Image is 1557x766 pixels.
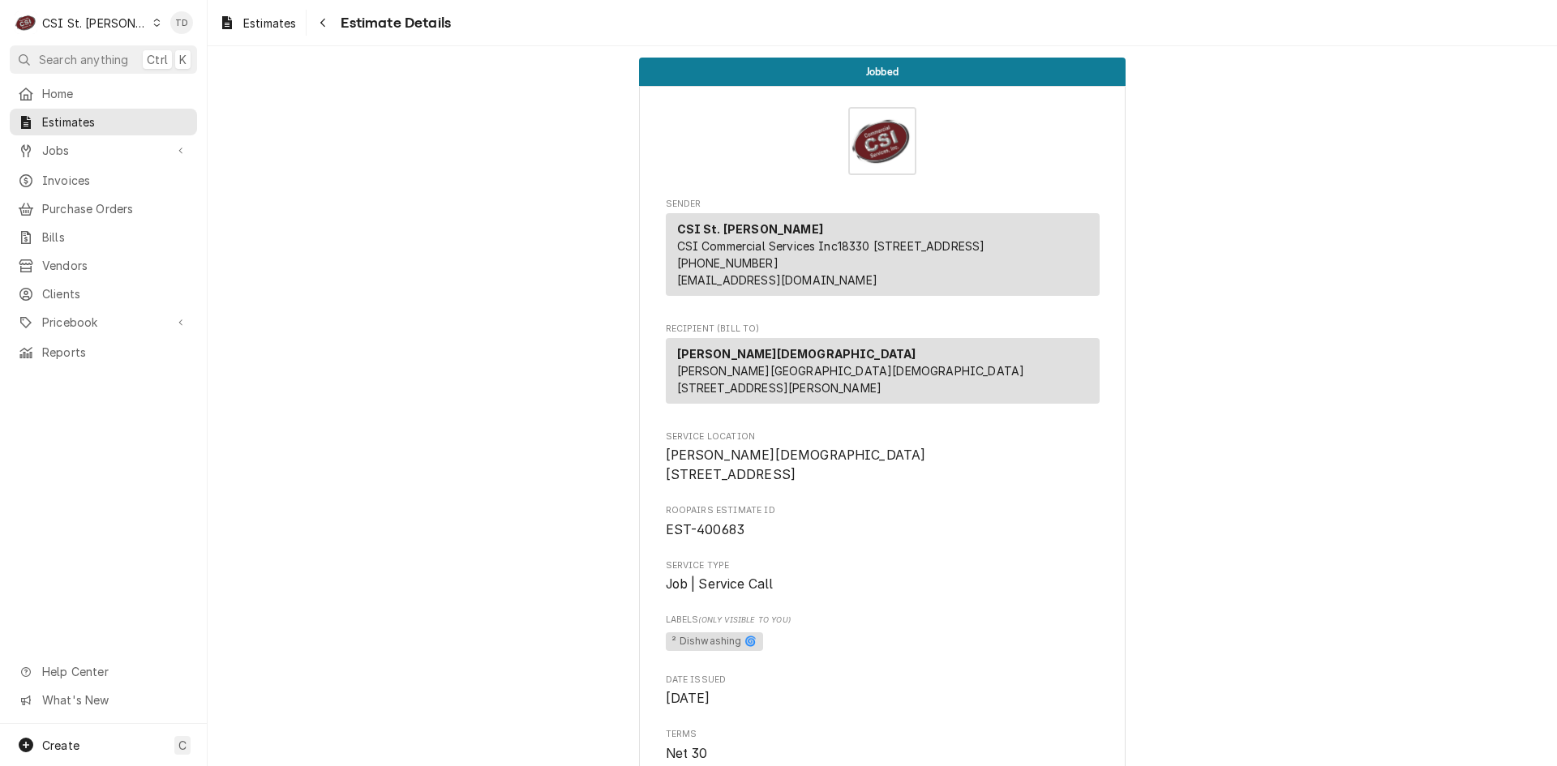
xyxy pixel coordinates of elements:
[677,222,823,236] strong: CSI St. [PERSON_NAME]
[677,239,985,253] span: CSI Commercial Services Inc18330 [STREET_ADDRESS]
[10,195,197,222] a: Purchase Orders
[666,614,1100,627] span: Labels
[666,198,1100,303] div: Estimate Sender
[42,344,189,361] span: Reports
[10,109,197,135] a: Estimates
[666,559,1100,594] div: Service Type
[666,632,763,652] span: ² Dishwashing 🌀
[179,51,187,68] span: K
[42,691,187,708] span: What's New
[698,615,790,624] span: (Only Visible to You)
[15,11,37,34] div: C
[170,11,193,34] div: TD
[42,257,189,274] span: Vendors
[212,10,302,36] a: Estimates
[866,66,899,77] span: Jobbed
[666,559,1100,572] span: Service Type
[178,737,187,754] span: C
[666,338,1100,404] div: Recipient (Bill To)
[10,167,197,194] a: Invoices
[639,58,1126,86] div: Status
[666,630,1100,654] span: [object Object]
[42,200,189,217] span: Purchase Orders
[666,213,1100,296] div: Sender
[310,10,336,36] button: Navigate back
[666,744,1100,764] span: Terms
[10,309,197,336] a: Go to Pricebook
[666,614,1100,653] div: [object Object]
[666,213,1100,302] div: Sender
[666,575,1100,594] span: Service Type
[10,45,197,74] button: Search anythingCtrlK
[666,674,1100,708] div: Date Issued
[42,285,189,302] span: Clients
[677,347,916,361] strong: [PERSON_NAME][DEMOGRAPHIC_DATA]
[666,430,1100,443] span: Service Location
[848,107,916,175] img: Logo
[10,224,197,250] a: Bills
[243,15,296,32] span: Estimates
[15,11,37,34] div: CSI St. Louis's Avatar
[42,85,189,102] span: Home
[677,256,778,270] a: [PHONE_NUMBER]
[677,273,877,287] a: [EMAIL_ADDRESS][DOMAIN_NAME]
[666,520,1100,540] span: Roopairs Estimate ID
[666,576,774,592] span: Job | Service Call
[42,229,189,246] span: Bills
[10,80,197,107] a: Home
[42,15,148,32] div: CSI St. [PERSON_NAME]
[10,687,197,713] a: Go to What's New
[666,504,1100,539] div: Roopairs Estimate ID
[666,674,1100,687] span: Date Issued
[666,447,926,482] span: [PERSON_NAME][DEMOGRAPHIC_DATA] [STREET_ADDRESS]
[666,430,1100,485] div: Service Location
[10,252,197,279] a: Vendors
[666,728,1100,741] span: Terms
[42,314,165,331] span: Pricebook
[666,198,1100,211] span: Sender
[42,142,165,159] span: Jobs
[666,338,1100,410] div: Recipient (Bill To)
[666,522,745,537] span: EST-400683
[147,51,168,68] span: Ctrl
[666,689,1100,708] span: Date Issued
[42,113,189,131] span: Estimates
[666,691,710,706] span: [DATE]
[666,323,1100,411] div: Estimate Recipient
[42,663,187,680] span: Help Center
[39,51,128,68] span: Search anything
[170,11,193,34] div: Tim Devereux's Avatar
[42,172,189,189] span: Invoices
[336,12,451,34] span: Estimate Details
[677,364,1025,395] span: [PERSON_NAME][GEOGRAPHIC_DATA][DEMOGRAPHIC_DATA][STREET_ADDRESS][PERSON_NAME]
[10,339,197,366] a: Reports
[666,446,1100,484] span: Service Location
[42,738,79,752] span: Create
[10,280,197,307] a: Clients
[10,137,197,164] a: Go to Jobs
[666,728,1100,763] div: Terms
[666,504,1100,517] span: Roopairs Estimate ID
[666,323,1100,336] span: Recipient (Bill To)
[10,658,197,685] a: Go to Help Center
[666,746,708,761] span: Net 30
